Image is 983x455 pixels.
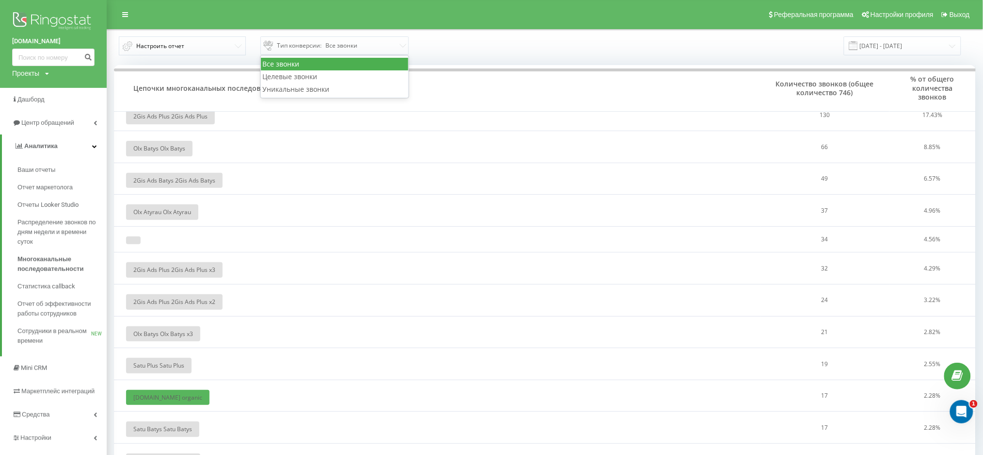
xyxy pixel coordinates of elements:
div: Olx Batys Olx Batys [126,141,193,156]
span: Количество звонков (общее количество 746 ) [771,80,879,97]
td: 8.85 % [889,131,976,163]
div: Olx Batys Olx Batys [126,326,200,342]
span: Распределение звонков по дням недели и времени суток [17,218,102,247]
span: Отчет маркетолога [17,183,73,192]
a: Ваши отчеты [17,161,107,179]
a: Статистика callback [17,278,107,295]
img: Ringostat logo [12,10,95,34]
span: x 3 [187,330,193,338]
span: Аналитика [24,142,58,150]
td: 4.96 % [889,195,976,227]
span: x 2 [209,298,215,306]
div: 2Gis Ads Batys 2Gis Ads Batys [126,173,223,188]
button: Настроить отчет [119,36,246,55]
span: Настроить отчет [136,42,184,50]
div: Satu Plus Satu Plus [126,358,192,373]
td: 2.55 % [889,348,976,380]
td: 17 [760,380,890,412]
span: % от общего количества звонков [898,75,967,101]
span: Отчеты Looker Studio [17,200,79,210]
span: Статистика callback [17,282,75,291]
div: Satu Batys Satu Batys [126,421,199,437]
span: Реферальная программа [774,11,854,18]
td: 24 [760,284,890,316]
div: 2Gis Ads Plus 2Gis Ads Plus [126,294,223,310]
td: 17 [760,412,890,444]
td: 3.22 % [889,284,976,316]
span: Тип конверсии : [277,40,322,51]
div: 2Gis Ads Plus 2Gis Ads Plus [126,109,215,124]
td: 49 [760,163,890,195]
a: Распределение звонков по дням недели и времени суток [17,214,107,251]
a: Отчет об эффективности работы сотрудников [17,295,107,322]
td: 19 [760,348,890,380]
a: Аналитика [2,135,107,158]
td: 34 [760,226,890,253]
td: 37 [760,195,890,227]
a: Отчет маркетолога [17,179,107,196]
div: Целевые звонки [261,70,408,83]
iframe: Intercom live chat [950,400,973,423]
div: Все звонки [261,58,408,70]
a: Многоканальные последовательности [17,251,107,278]
span: Центр обращений [21,119,74,126]
span: 1 [970,400,978,408]
td: 6.57 % [889,163,976,195]
td: 21 [760,316,890,348]
td: 4.29 % [889,253,976,285]
span: Маркетплейс интеграций [21,388,95,395]
div: Уникальные звонки [261,83,408,96]
span: Многоканальные последовательности [17,254,102,274]
input: Поиск по номеру [12,49,95,66]
a: [DOMAIN_NAME] [12,36,95,46]
div: [DOMAIN_NAME] organic [126,390,209,405]
span: Настройки профиля [870,11,934,18]
td: 4.56 % [889,226,976,253]
td: 66 [760,131,890,163]
span: Цепочки многоканальных последовательностей [133,84,693,93]
span: x 3 [209,266,215,274]
td: 32 [760,253,890,285]
span: Отчет об эффективности работы сотрудников [17,299,102,319]
span: Выход [950,11,970,18]
span: Средства [22,411,50,418]
div: Olx Atyrau Olx Atyrau [126,204,198,220]
span: Ваши отчеты [17,165,55,175]
td: 2.28 % [889,380,976,412]
a: Сотрудники в реальном времениNEW [17,322,107,350]
td: 2.82 % [889,316,976,348]
span: Дашборд [17,96,45,103]
span: Сотрудники в реальном времени [17,326,91,346]
a: Отчеты Looker Studio [17,196,107,214]
td: 2.28 % [889,412,976,444]
div: 2Gis Ads Plus 2Gis Ads Plus [126,262,223,278]
div: Проекты [12,68,39,78]
span: Настройки [20,434,51,441]
div: Все звонки [263,40,398,51]
span: Mini CRM [21,364,47,371]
